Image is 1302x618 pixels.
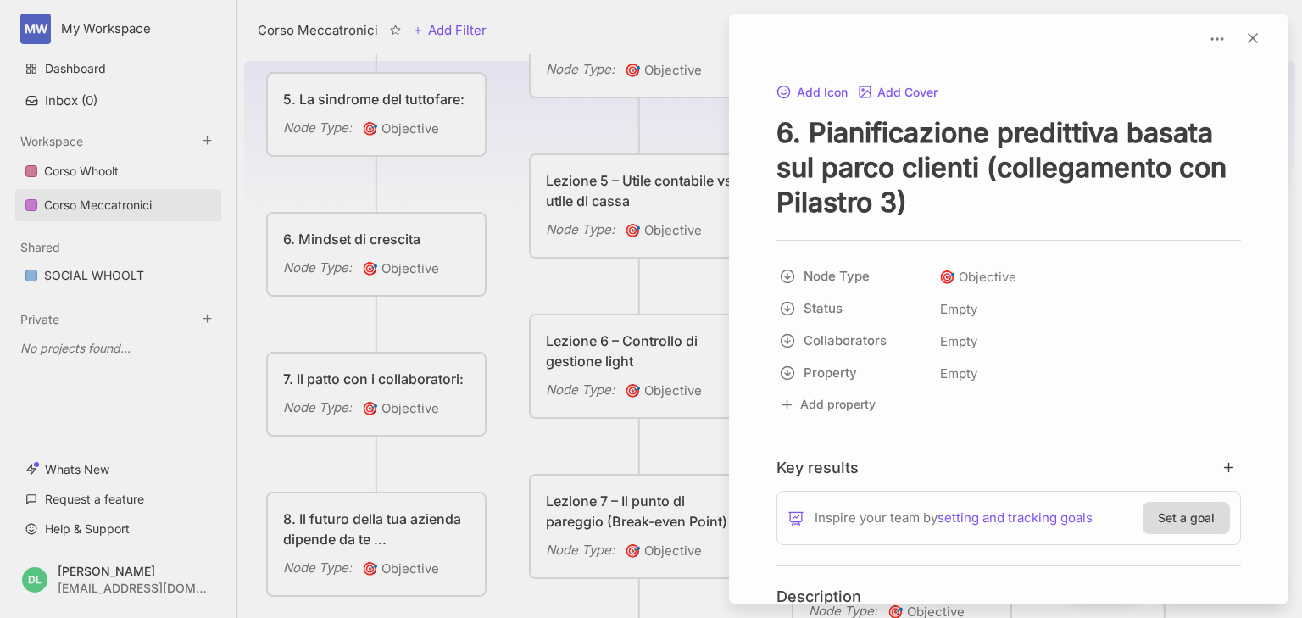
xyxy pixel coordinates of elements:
button: add key result [1221,459,1242,476]
button: Property [771,358,934,388]
button: Set a goal [1143,502,1230,534]
button: Status [771,293,934,324]
span: Inspire your team by [815,508,1093,528]
div: StatusEmpty [776,293,1241,326]
i: 🎯 [939,269,959,285]
div: Node Type🎯Objective [776,261,1241,293]
span: Status [804,298,915,319]
span: Objective [939,267,1016,287]
span: Property [804,363,915,383]
button: Add property [776,393,879,416]
span: Empty [939,298,978,320]
a: setting and tracking goals [938,508,1093,528]
h4: Key results [776,458,859,477]
span: Node Type [804,266,915,287]
textarea: node title [776,115,1241,220]
button: Collaborators [771,326,934,356]
h4: Description [776,587,1241,606]
button: Add Cover [858,86,938,101]
button: Add Icon [776,86,848,101]
span: Empty [939,331,978,353]
button: Node Type [771,261,934,292]
div: PropertyEmpty [776,358,1241,390]
span: Collaborators [804,331,915,351]
span: Empty [939,363,978,385]
div: CollaboratorsEmpty [776,326,1241,358]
